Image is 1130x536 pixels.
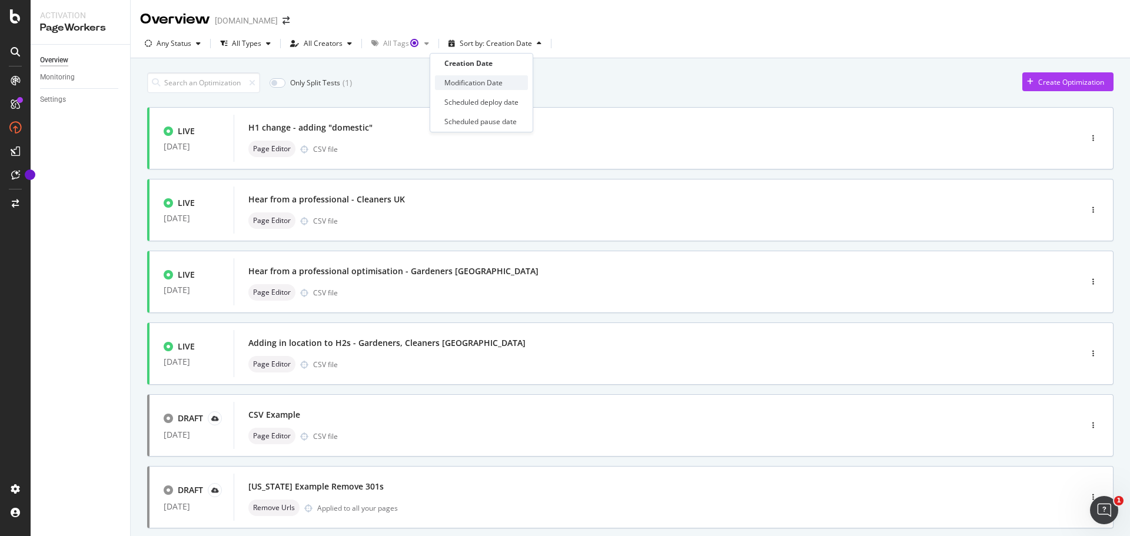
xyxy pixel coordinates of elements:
[383,40,420,47] div: All Tags
[1022,72,1114,91] button: Create Optimization
[313,288,338,298] div: CSV file
[248,265,539,277] div: Hear from a professional optimisation - Gardeners [GEOGRAPHIC_DATA]
[444,97,519,107] div: Scheduled deploy date
[248,212,295,229] div: neutral label
[444,78,503,88] div: Modification Date
[248,337,526,349] div: Adding in location to H2s - Gardeners, Cleaners [GEOGRAPHIC_DATA]
[313,144,338,154] div: CSV file
[40,94,66,106] div: Settings
[248,428,295,444] div: neutral label
[248,284,295,301] div: neutral label
[253,361,291,368] span: Page Editor
[40,21,121,35] div: PageWorkers
[248,356,295,372] div: neutral label
[317,503,398,513] div: Applied to all your pages
[313,216,338,226] div: CSV file
[140,34,205,53] button: Any Status
[178,484,203,496] div: DRAFT
[290,78,340,88] div: Only Split Tests
[164,214,220,223] div: [DATE]
[253,432,291,440] span: Page Editor
[367,34,434,53] button: All TagsTooltip anchor
[248,141,295,157] div: neutral label
[409,38,420,48] div: Tooltip anchor
[248,122,373,134] div: H1 change - adding "domestic"
[444,58,493,68] div: Creation Date
[164,357,220,367] div: [DATE]
[444,116,517,126] div: Scheduled pause date
[1038,77,1104,87] div: Create Optimization
[248,500,300,516] div: neutral label
[460,40,532,47] div: Sort by: Creation Date
[1114,496,1124,505] span: 1
[40,94,122,106] a: Settings
[215,15,278,26] div: [DOMAIN_NAME]
[444,34,546,53] button: Sort by: Creation Date
[313,359,338,369] div: CSV file
[25,169,35,180] div: Tooltip anchor
[40,9,121,21] div: Activation
[147,72,260,93] input: Search an Optimization
[157,40,191,47] div: Any Status
[164,502,220,511] div: [DATE]
[253,145,291,152] span: Page Editor
[40,71,75,84] div: Monitoring
[248,194,405,205] div: Hear from a professional - Cleaners UK
[178,412,203,424] div: DRAFT
[40,54,68,66] div: Overview
[232,40,261,47] div: All Types
[178,341,195,352] div: LIVE
[164,285,220,295] div: [DATE]
[40,54,122,66] a: Overview
[140,9,210,29] div: Overview
[164,142,220,151] div: [DATE]
[215,34,275,53] button: All Types
[313,431,338,441] div: CSV file
[285,34,357,53] button: All Creators
[40,71,122,84] a: Monitoring
[178,269,195,281] div: LIVE
[1090,496,1118,524] iframe: Intercom live chat
[282,16,290,25] div: arrow-right-arrow-left
[253,504,295,511] span: Remove Urls
[164,430,220,440] div: [DATE]
[248,409,300,421] div: CSV Example
[304,40,343,47] div: All Creators
[178,197,195,209] div: LIVE
[178,125,195,137] div: LIVE
[253,217,291,224] span: Page Editor
[253,289,291,296] span: Page Editor
[248,481,384,492] div: [US_STATE] Example Remove 301s
[343,77,352,89] div: ( 1 )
